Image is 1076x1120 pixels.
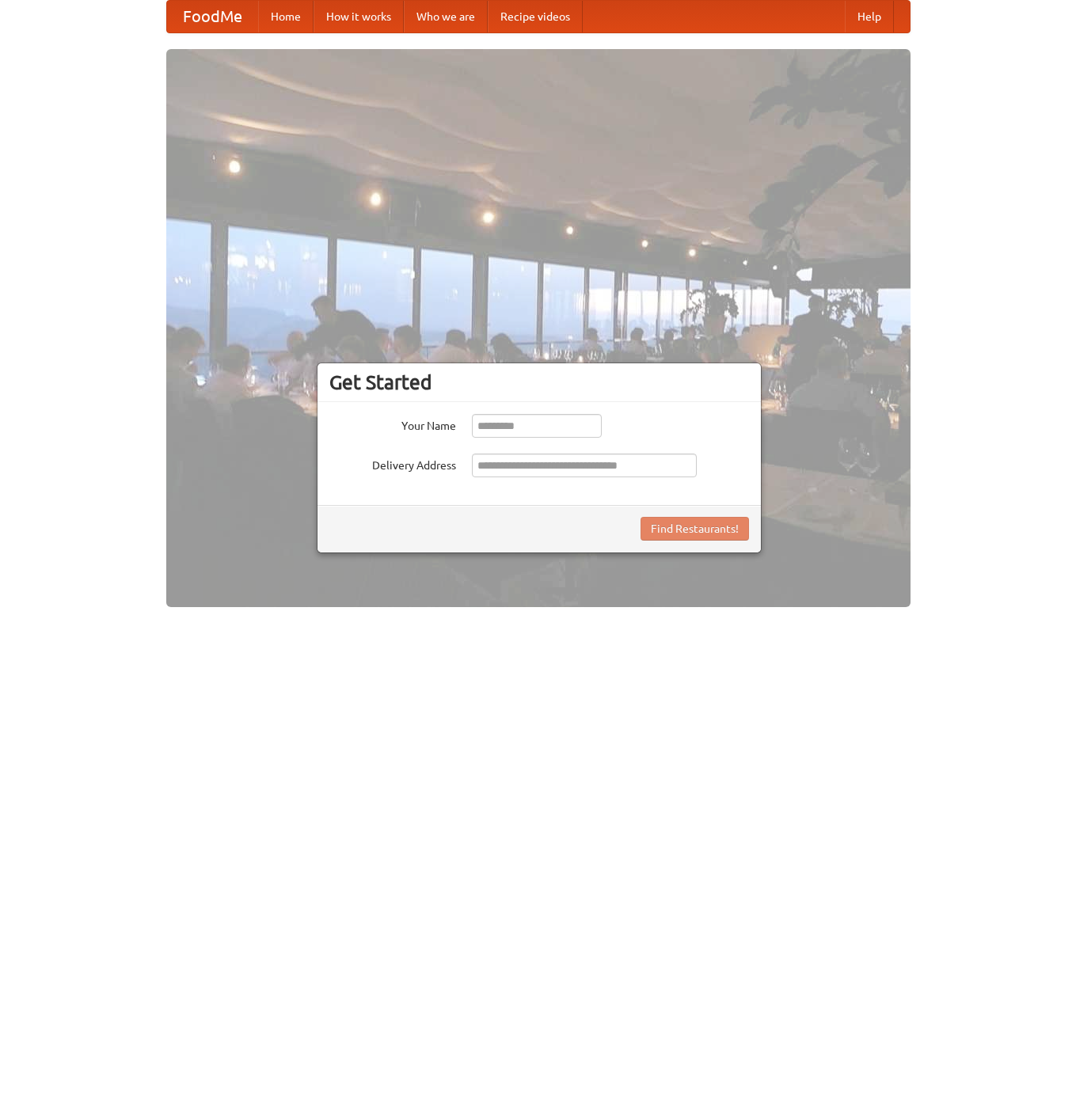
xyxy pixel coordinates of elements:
[404,1,488,32] a: Who we are
[845,1,894,32] a: Help
[488,1,583,32] a: Recipe videos
[258,1,314,32] a: Home
[329,454,456,473] label: Delivery Address
[329,414,456,434] label: Your Name
[314,1,404,32] a: How it works
[641,517,749,541] button: Find Restaurants!
[329,370,749,394] h3: Get Started
[167,1,258,32] a: FoodMe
